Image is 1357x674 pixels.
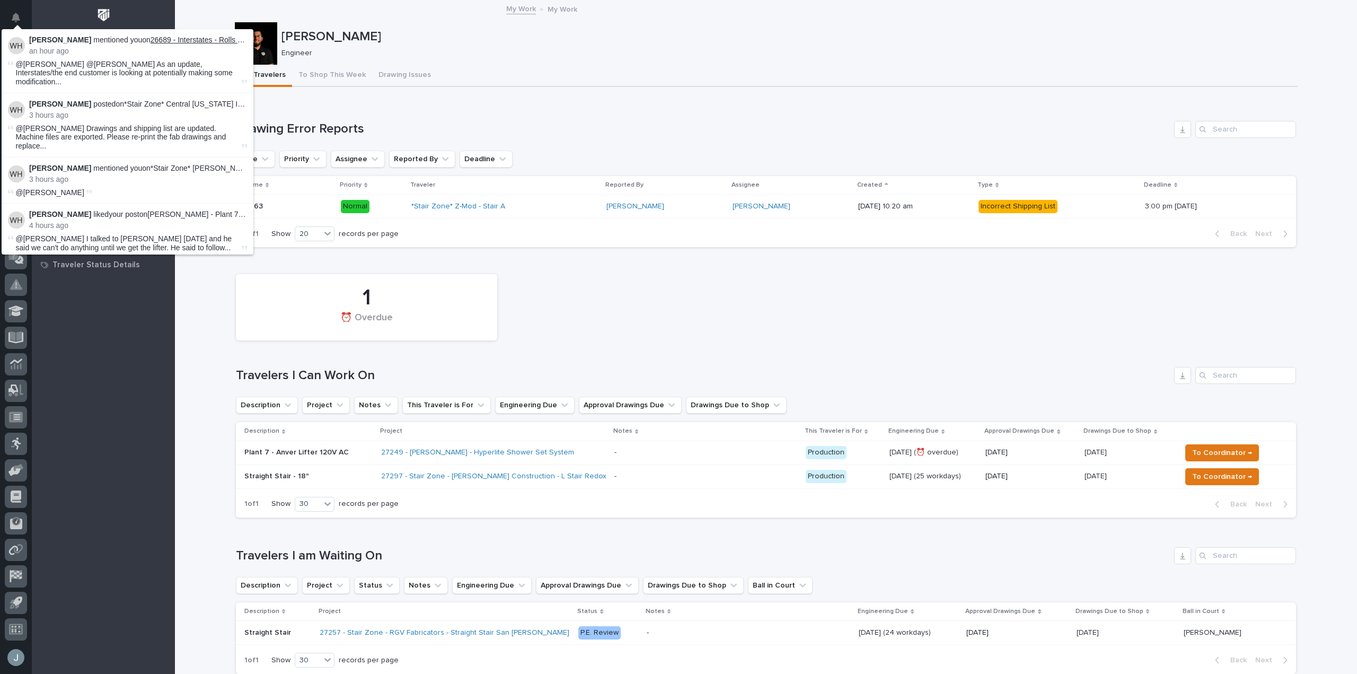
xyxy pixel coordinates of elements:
p: Created [857,179,882,191]
p: Ball in Court [1183,606,1219,617]
span: To Coordinator → [1192,447,1252,459]
p: [DATE] (⏰ overdue) [889,448,977,457]
p: Description [244,425,279,437]
p: [DATE] [985,448,1076,457]
div: Production [806,446,847,459]
button: Notes [354,397,398,414]
button: Back [1206,229,1251,239]
span: @[PERSON_NAME] @[PERSON_NAME] As an update, Interstates/the end customer is looking at potentiall... [16,60,240,86]
p: Approval Drawings Due [965,606,1035,617]
img: Workspace Logo [94,5,113,25]
p: [DATE] 10:20 am [858,202,970,211]
button: Status [354,577,400,594]
p: Traveler Status Details [52,260,140,270]
button: Next [1251,655,1296,665]
button: To Coordinator → [1185,444,1259,461]
div: Normal [341,200,369,213]
button: To Coordinator → [1185,468,1259,485]
p: records per page [339,230,399,239]
p: Straight Stair - 18" [244,472,373,481]
p: Engineering Due [888,425,939,437]
p: 1 of 1 [236,491,267,517]
p: Project [319,606,341,617]
a: My Work [506,2,536,14]
p: liked your post on [PERSON_NAME] - Plant 7 - Anver Lifter 120V AC : [29,210,247,219]
a: *Stair Zone* Central [US_STATE] Insulation - Main - Switchback Stair [124,100,351,108]
p: [PERSON_NAME] [1184,626,1244,637]
p: [DATE] [1077,626,1101,637]
p: Project [380,425,402,437]
p: Show [271,230,290,239]
p: Description [244,606,279,617]
button: Drawing Issues [372,65,437,87]
a: 27257 - Stair Zone - RGV Fabricators - Straight Stair San [PERSON_NAME] Boys-Girls Club [320,628,623,637]
img: Wynne Hochstetler [8,37,25,54]
p: Drawings Due to Shop [1076,606,1143,617]
div: - [647,628,649,637]
a: [PERSON_NAME] [733,202,790,211]
span: @[PERSON_NAME] Drawings and shipping list are updated. Machine files are exported. Please re-prin... [16,124,240,151]
p: [DATE] [1085,470,1109,481]
div: Search [1195,547,1296,564]
div: Search [1195,121,1296,138]
button: Type [236,151,275,168]
button: Approval Drawings Due [579,397,682,414]
strong: [PERSON_NAME] [29,100,91,108]
button: Back [1206,500,1251,509]
p: Drawings Due to Shop [1083,425,1151,437]
button: Engineering Due [495,397,575,414]
p: Notes [613,425,632,437]
p: [PERSON_NAME] [281,29,1293,45]
tr: #963#963 Normal*Stair Zone* Z-Mod - Stair A [PERSON_NAME] [PERSON_NAME] [DATE] 10:20 amIncorrect ... [236,195,1296,218]
p: Assignee [732,179,760,191]
p: [DATE] (24 workdays) [859,626,933,637]
input: Search [1195,367,1296,384]
div: 30 [295,655,321,666]
p: [DATE] [1085,446,1109,457]
button: Next [1251,229,1296,239]
p: records per page [339,500,399,509]
button: Description [236,397,298,414]
button: Drawings Due to Shop [643,577,744,594]
button: Next [1251,500,1296,509]
span: Next [1255,655,1279,665]
span: Back [1224,655,1247,665]
button: Ball in Court [748,577,813,594]
p: mentioned you on : [29,36,247,45]
p: Show [271,656,290,665]
p: 3 hours ago [29,175,247,184]
strong: [PERSON_NAME] [29,164,91,172]
div: 1 [254,285,479,311]
p: My Work [548,3,577,14]
p: 3:00 pm [DATE] [1145,200,1199,211]
button: Deadline [460,151,513,168]
p: Straight Stair [244,626,293,637]
div: Production [806,470,847,483]
button: Engineering Due [452,577,532,594]
p: posted on : [29,100,247,109]
button: To Shop This Week [292,65,372,87]
div: P.E. Review [578,626,621,640]
p: 4 hours ago [29,221,247,230]
button: Notifications [5,6,27,29]
div: 20 [295,229,321,240]
div: ⏰ Overdue [254,312,479,335]
h1: Drawing Error Reports [236,121,1170,137]
p: [DATE] [966,628,1068,637]
a: Traveler Status Details [32,257,175,273]
a: *Stair Zone* Z-Mod - Stair A [411,202,505,211]
p: Plant 7 - Anver Lifter 120V AC [244,448,373,457]
span: Back [1224,500,1247,509]
span: To Coordinator → [1192,470,1252,483]
button: Drawings Due to Shop [686,397,787,414]
button: Approval Drawings Due [536,577,639,594]
p: Approval Drawings Due [984,425,1054,437]
img: Wynne Hochstetler [8,101,25,118]
strong: [PERSON_NAME] [29,210,91,218]
p: 3 hours ago [29,111,247,120]
p: This Traveler is For [805,425,862,437]
button: Project [302,577,350,594]
span: Back [1224,229,1247,239]
h1: Travelers I Can Work On [236,368,1170,383]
